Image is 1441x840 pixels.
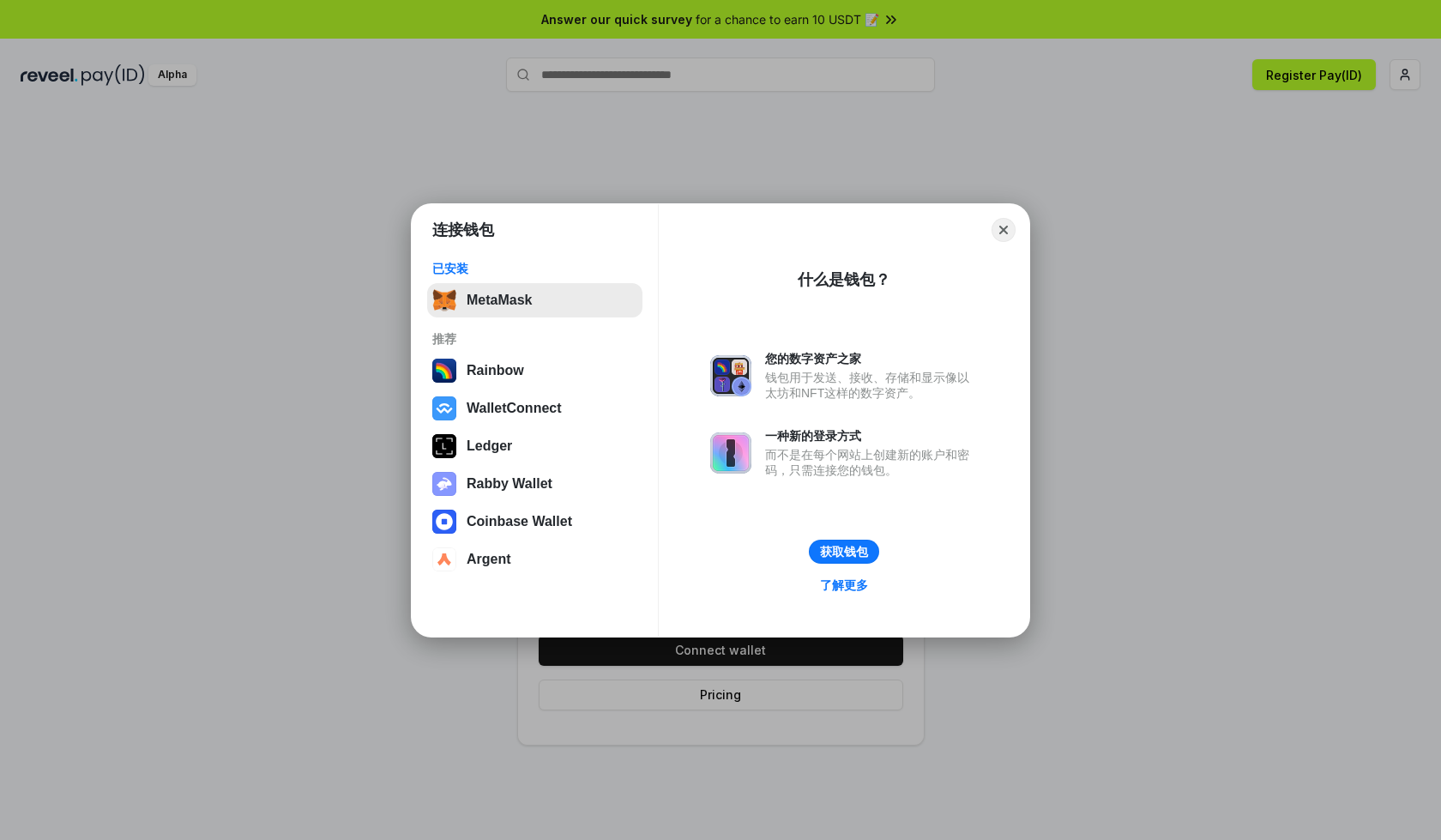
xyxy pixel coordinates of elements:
[427,354,642,388] button: Rainbow
[467,552,511,567] div: Argent
[809,540,879,564] button: 获取钱包
[427,429,642,463] button: Ledger
[432,261,637,276] div: 已安装
[810,574,878,596] a: 了解更多
[820,544,868,559] div: 获取钱包
[427,283,642,317] button: MetaMask
[432,434,456,458] img: svg+xml,%3Csvg%20xmlns%3D%22http%3A%2F%2Fwww.w3.org%2F2000%2Fsvg%22%20width%3D%2228%22%20height%3...
[427,391,642,426] button: WalletConnect
[820,577,868,593] div: 了解更多
[765,370,978,401] div: 钱包用于发送、接收、存储和显示像以太坊和NFT这样的数字资产。
[467,293,532,308] div: MetaMask
[467,438,512,454] div: Ledger
[467,476,552,492] div: Rabby Wallet
[710,432,751,474] img: svg+xml,%3Csvg%20xmlns%3D%22http%3A%2F%2Fwww.w3.org%2F2000%2Fsvg%22%20fill%3D%22none%22%20viewBox...
[992,218,1016,242] button: Close
[432,510,456,534] img: svg+xml,%3Csvg%20width%3D%2228%22%20height%3D%2228%22%20viewBox%3D%220%200%2028%2028%22%20fill%3D...
[432,547,456,571] img: svg+xml,%3Csvg%20width%3D%2228%22%20height%3D%2228%22%20viewBox%3D%220%200%2028%2028%22%20fill%3D...
[765,351,978,366] div: 您的数字资产之家
[765,447,978,478] div: 而不是在每个网站上创建新的账户和密码，只需连接您的钱包。
[765,428,978,444] div: 一种新的登录方式
[427,467,642,501] button: Rabby Wallet
[467,514,572,529] div: Coinbase Wallet
[432,359,456,383] img: svg+xml,%3Csvg%20width%3D%22120%22%20height%3D%22120%22%20viewBox%3D%220%200%20120%20120%22%20fil...
[467,401,562,416] div: WalletConnect
[427,505,642,539] button: Coinbase Wallet
[432,396,456,420] img: svg+xml,%3Csvg%20width%3D%2228%22%20height%3D%2228%22%20viewBox%3D%220%200%2028%2028%22%20fill%3D...
[432,220,494,240] h1: 连接钱包
[432,331,637,347] div: 推荐
[467,363,524,378] div: Rainbow
[432,472,456,496] img: svg+xml,%3Csvg%20xmlns%3D%22http%3A%2F%2Fwww.w3.org%2F2000%2Fsvg%22%20fill%3D%22none%22%20viewBox...
[432,288,456,312] img: svg+xml,%3Csvg%20fill%3D%22none%22%20height%3D%2233%22%20viewBox%3D%220%200%2035%2033%22%20width%...
[710,355,751,396] img: svg+xml,%3Csvg%20xmlns%3D%22http%3A%2F%2Fwww.w3.org%2F2000%2Fsvg%22%20fill%3D%22none%22%20viewBox...
[798,269,890,290] div: 什么是钱包？
[427,542,642,577] button: Argent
